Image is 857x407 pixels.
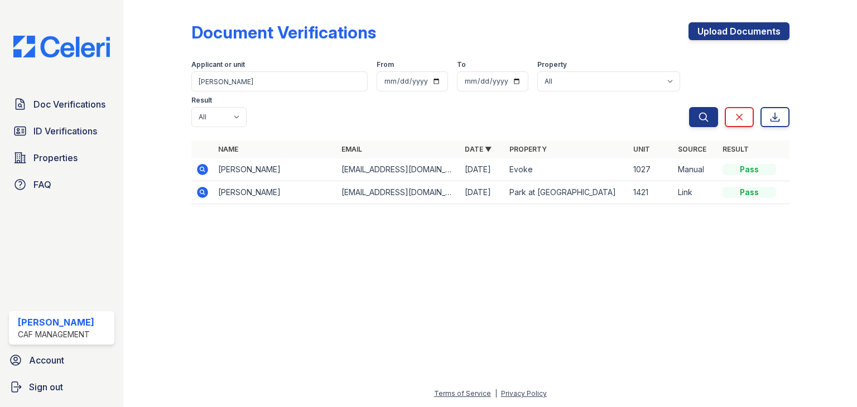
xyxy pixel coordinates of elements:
td: [EMAIL_ADDRESS][DOMAIN_NAME] [337,158,460,181]
a: Property [509,145,547,153]
a: Name [218,145,238,153]
span: Sign out [29,380,63,394]
a: Email [341,145,362,153]
div: Document Verifications [191,22,376,42]
img: CE_Logo_Blue-a8612792a0a2168367f1c8372b55b34899dd931a85d93a1a3d3e32e68fde9ad4.png [4,36,119,57]
label: Result [191,96,212,105]
div: Pass [723,187,776,198]
td: Park at [GEOGRAPHIC_DATA] [505,181,628,204]
td: 1421 [629,181,673,204]
a: Sign out [4,376,119,398]
label: Property [537,60,567,69]
span: ID Verifications [33,124,97,138]
td: [DATE] [460,181,505,204]
td: [EMAIL_ADDRESS][DOMAIN_NAME] [337,181,460,204]
a: Properties [9,147,114,169]
a: Result [723,145,749,153]
a: Terms of Service [434,389,491,398]
td: Manual [673,158,718,181]
label: Applicant or unit [191,60,245,69]
span: Account [29,353,64,367]
div: Pass [723,164,776,175]
label: To [457,60,466,69]
a: Source [678,145,706,153]
td: Link [673,181,718,204]
td: Evoke [505,158,628,181]
td: [PERSON_NAME] [214,158,337,181]
a: ID Verifications [9,120,114,142]
span: Properties [33,151,78,164]
span: Doc Verifications [33,98,105,111]
div: CAF Management [18,329,94,340]
td: 1027 [629,158,673,181]
div: | [495,389,497,398]
label: From [377,60,394,69]
td: [PERSON_NAME] [214,181,337,204]
a: Unit [633,145,650,153]
a: Privacy Policy [501,389,547,398]
span: FAQ [33,178,51,191]
div: [PERSON_NAME] [18,316,94,329]
td: [DATE] [460,158,505,181]
a: Doc Verifications [9,93,114,115]
a: Account [4,349,119,371]
a: FAQ [9,173,114,196]
a: Date ▼ [465,145,492,153]
input: Search by name, email, or unit number [191,71,368,91]
a: Upload Documents [689,22,789,40]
